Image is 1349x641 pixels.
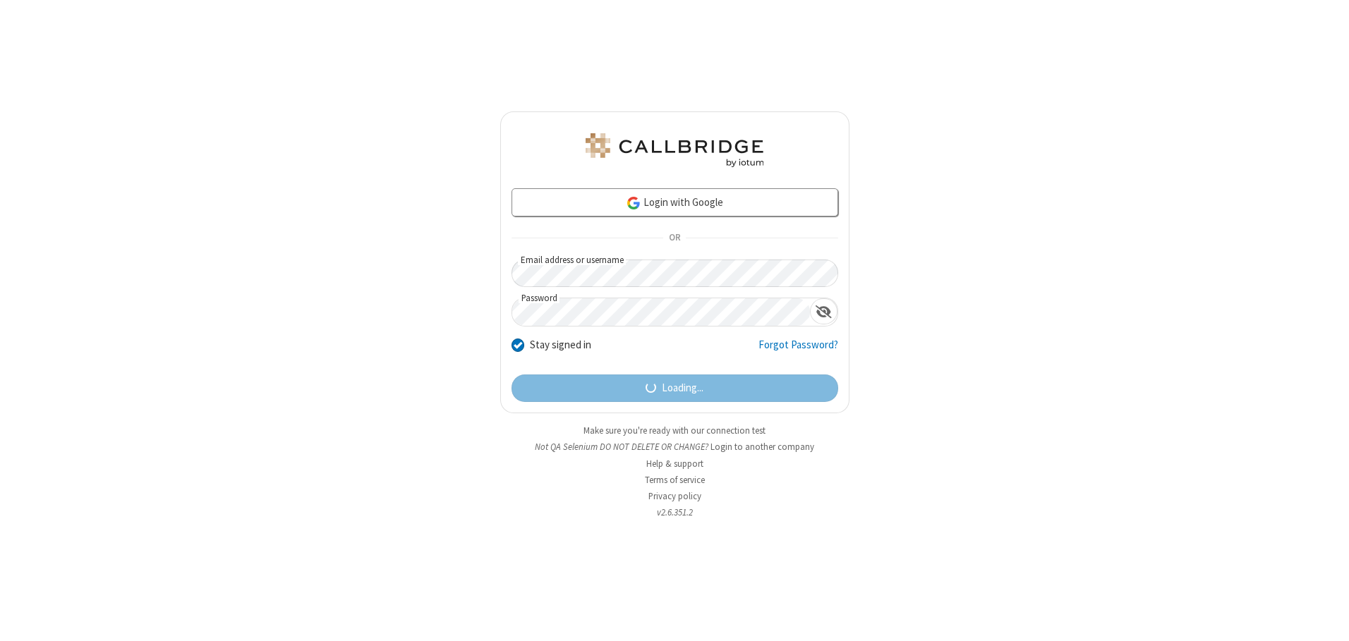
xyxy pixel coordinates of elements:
a: Forgot Password? [758,337,838,364]
a: Terms of service [645,474,705,486]
img: QA Selenium DO NOT DELETE OR CHANGE [583,133,766,167]
a: Login with Google [512,188,838,216]
img: google-icon.png [626,195,641,211]
button: Loading... [512,374,838,403]
span: OR [663,228,686,248]
input: Password [512,298,810,326]
a: Help & support [646,458,703,470]
input: Email address or username [512,260,838,287]
li: Not QA Selenium DO NOT DELETE OR CHANGE? [500,440,849,453]
div: Show password [810,298,837,324]
label: Stay signed in [530,337,591,353]
button: Login to another company [710,440,814,453]
span: Loading... [662,380,703,396]
li: v2.6.351.2 [500,506,849,519]
a: Make sure you're ready with our connection test [583,425,766,437]
a: Privacy policy [648,490,701,502]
